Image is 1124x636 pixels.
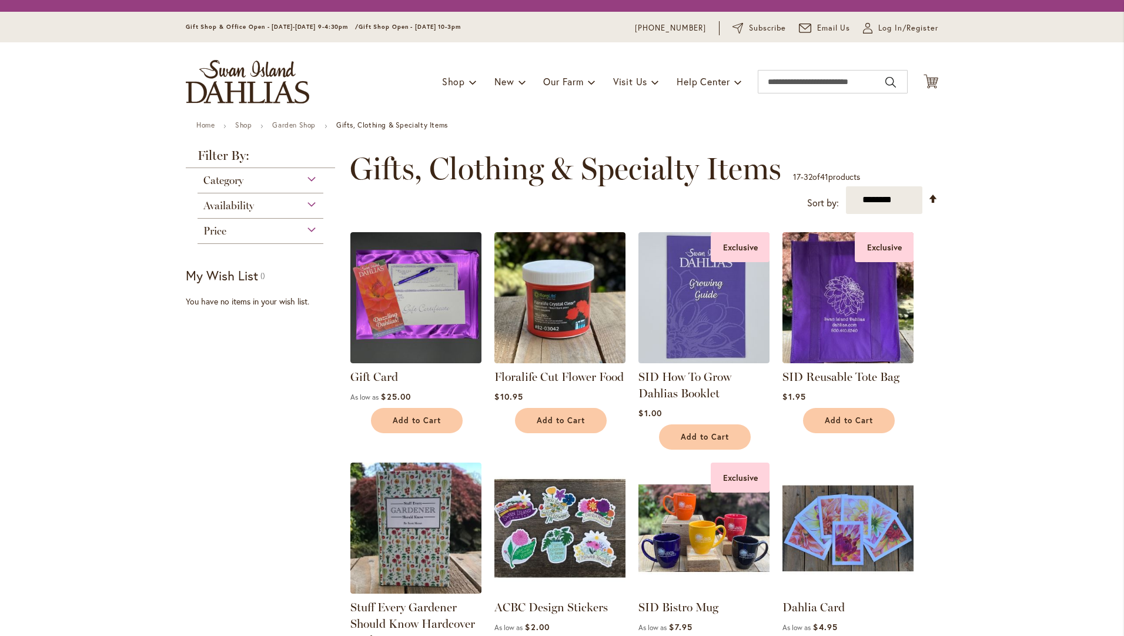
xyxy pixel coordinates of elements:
a: SID Bistro Mug [638,600,718,614]
a: Floralife Cut Flower Food [494,370,624,384]
a: SID Reusable Tote Bag [782,370,899,384]
a: SID Reusable Tote Bag Exclusive [782,354,914,366]
span: $2.00 [525,621,549,632]
a: Floralife Cut Flower Food [494,354,625,366]
span: As low as [494,623,523,632]
span: 17 [793,171,801,182]
a: Dahlia Card [782,600,845,614]
img: Swan Island Dahlias - How to Grow Guide [638,232,770,363]
span: Email Us [817,22,851,34]
span: 32 [804,171,812,182]
a: ACBC Design Stickers [494,585,625,596]
span: $1.00 [638,407,661,419]
div: Exclusive [711,232,770,262]
a: [PHONE_NUMBER] [635,22,706,34]
a: Gift Certificate [350,354,481,366]
span: Shop [442,75,465,88]
button: Add to Cart [515,408,607,433]
a: Stuff Every Gardener Should Know Hardcover Book [350,585,481,596]
span: Category [203,174,243,187]
div: Exclusive [855,232,914,262]
a: Garden Shop [272,120,316,129]
span: Price [203,225,226,237]
a: Shop [235,120,252,129]
img: ACBC Design Stickers [494,463,625,594]
label: Sort by: [807,192,839,214]
span: Add to Cart [681,432,729,442]
a: ACBC Design Stickers [494,600,608,614]
img: Group shot of Dahlia Cards [782,463,914,594]
a: Log In/Register [863,22,938,34]
span: Our Farm [543,75,583,88]
span: Gift Shop & Office Open - [DATE]-[DATE] 9-4:30pm / [186,23,359,31]
span: Add to Cart [825,416,873,426]
span: Gifts, Clothing & Specialty Items [350,151,781,186]
img: Stuff Every Gardener Should Know Hardcover Book [350,463,481,594]
span: New [494,75,514,88]
span: Availability [203,199,254,212]
a: Email Us [799,22,851,34]
span: $1.95 [782,391,805,402]
strong: Filter By: [186,149,335,168]
span: Visit Us [613,75,647,88]
button: Add to Cart [803,408,895,433]
a: Home [196,120,215,129]
span: $4.95 [813,621,837,632]
span: Add to Cart [537,416,585,426]
div: Exclusive [711,463,770,493]
span: As low as [782,623,811,632]
img: Floralife Cut Flower Food [494,232,625,363]
strong: Gifts, Clothing & Specialty Items [336,120,448,129]
a: Group shot of Dahlia Cards [782,585,914,596]
img: SID Reusable Tote Bag [782,232,914,363]
p: - of products [793,168,860,186]
a: SID Bistro Mug Exclusive [638,585,770,596]
span: $25.00 [381,391,410,402]
img: SID Bistro Mug [638,463,770,594]
button: Add to Cart [659,424,751,450]
a: store logo [186,60,309,103]
img: Gift Certificate [350,232,481,363]
a: Swan Island Dahlias - How to Grow Guide Exclusive [638,354,770,366]
span: Gift Shop Open - [DATE] 10-3pm [359,23,461,31]
span: Log In/Register [878,22,938,34]
a: SID How To Grow Dahlias Booklet [638,370,731,400]
span: Help Center [677,75,730,88]
span: Subscribe [749,22,786,34]
span: 41 [820,171,828,182]
div: You have no items in your wish list. [186,296,343,307]
a: Subscribe [732,22,786,34]
span: Add to Cart [393,416,441,426]
span: $7.95 [669,621,692,632]
strong: My Wish List [186,267,258,284]
span: As low as [638,623,667,632]
span: As low as [350,393,379,401]
button: Add to Cart [371,408,463,433]
a: Gift Card [350,370,398,384]
span: $10.95 [494,391,523,402]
